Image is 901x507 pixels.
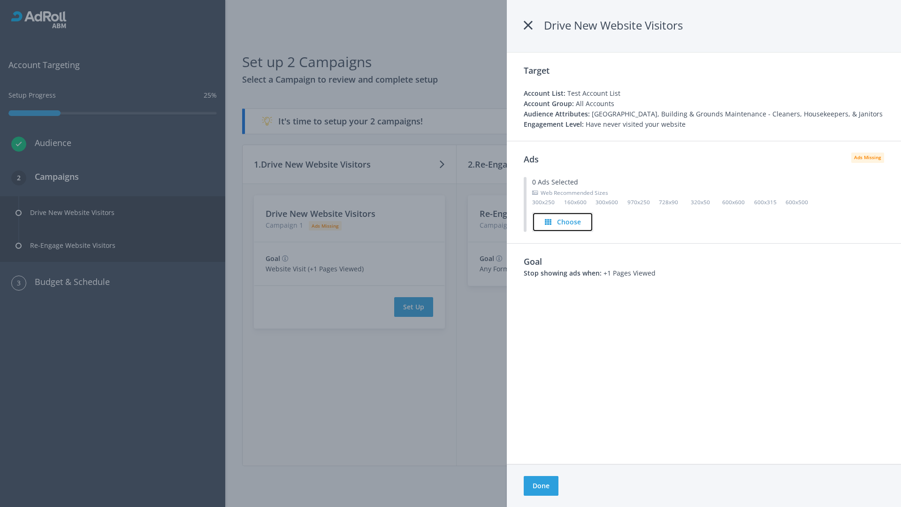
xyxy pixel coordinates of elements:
span: Test Account List [567,89,620,98]
small: 600x500 [786,198,817,207]
small: 728x90 [659,198,691,207]
span: Engagement Level: [524,120,584,129]
b: Stop showing ads when: [524,269,602,277]
h3: Ads [524,153,539,166]
small: 600x315 [754,198,786,207]
span: All Accounts [576,99,614,108]
span: Drive New Website Visitors [544,17,683,33]
h4: Choose [557,217,581,227]
span: Web Recommended Sizes [541,189,608,196]
small: 160x600 [564,198,596,207]
small: 970x250 [627,198,659,207]
small: 300x600 [596,198,627,207]
span: Ads Missing [854,154,881,161]
p: +1 Pages Viewed [524,268,884,278]
small: 320x50 [691,198,723,207]
span: Audience Attributes: [524,109,590,118]
h3: Target [524,64,884,77]
div: 0 Ads Selected [532,177,884,232]
button: Done [524,476,558,496]
small: 600x600 [722,198,754,207]
span: Have never visited your website [586,120,686,129]
h3: Goal [524,255,542,268]
span: [GEOGRAPHIC_DATA], Building & Grounds Maintenance - Cleaners, Housekeepers, & Janitors [592,109,883,118]
button: Choose [532,212,593,232]
small: 300x250 [532,198,564,207]
span: Account Group: [524,99,574,108]
span: Account List: [524,89,565,98]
